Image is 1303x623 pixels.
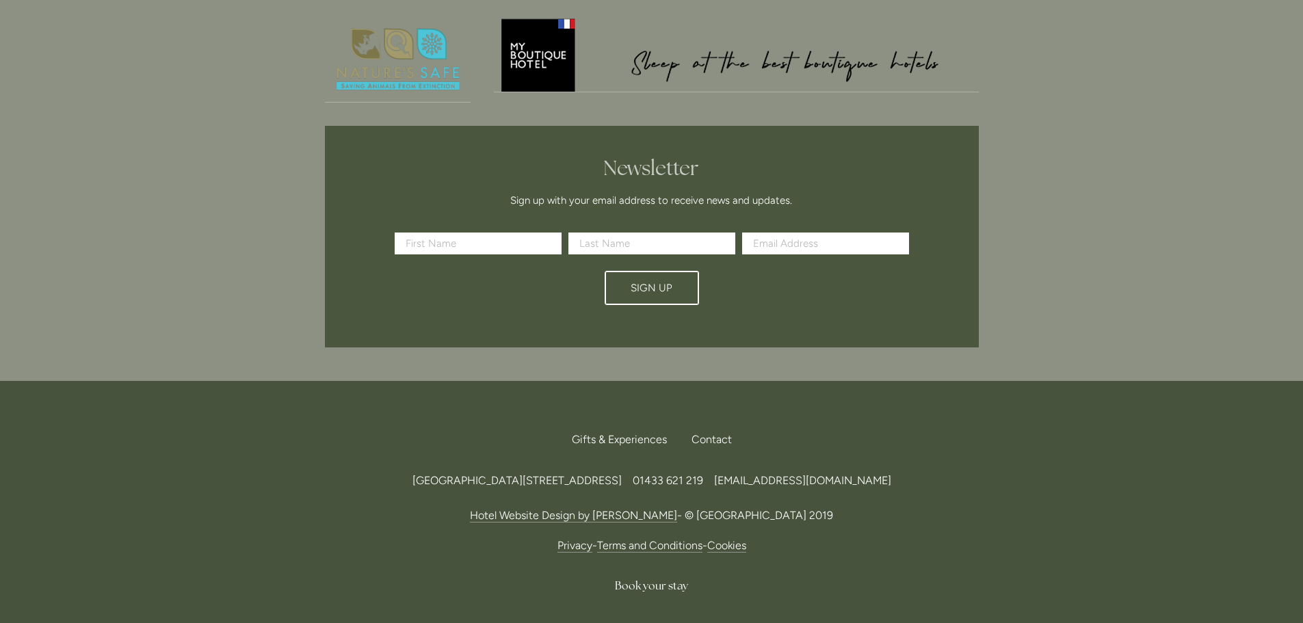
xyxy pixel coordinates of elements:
div: Contact [681,425,732,455]
input: Last Name [568,233,735,254]
p: Sign up with your email address to receive news and updates. [399,192,904,209]
a: My Boutique Hotel - Logo [494,16,979,93]
span: Gifts & Experiences [572,433,667,446]
a: Gifts & Experiences [572,425,678,455]
span: [GEOGRAPHIC_DATA][STREET_ADDRESS] [412,474,622,487]
img: My Boutique Hotel - Logo [494,16,979,92]
a: Terms and Conditions [597,539,702,553]
input: Email Address [742,233,909,254]
input: First Name [395,233,562,254]
button: Sign Up [605,271,699,305]
a: [EMAIL_ADDRESS][DOMAIN_NAME] [714,474,891,487]
a: Cookies [707,539,746,553]
a: Book your stay [568,567,735,609]
span: Book your stay [615,579,688,593]
span: 01433 621 219 [633,474,703,487]
img: Nature's Safe - Logo [325,16,471,103]
span: Sign Up [631,282,672,294]
h2: Newsletter [399,156,904,181]
a: Privacy [557,539,592,553]
p: - © [GEOGRAPHIC_DATA] 2019 [325,506,979,525]
a: Hotel Website Design by [PERSON_NAME] [470,509,677,522]
p: - - [325,536,979,555]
